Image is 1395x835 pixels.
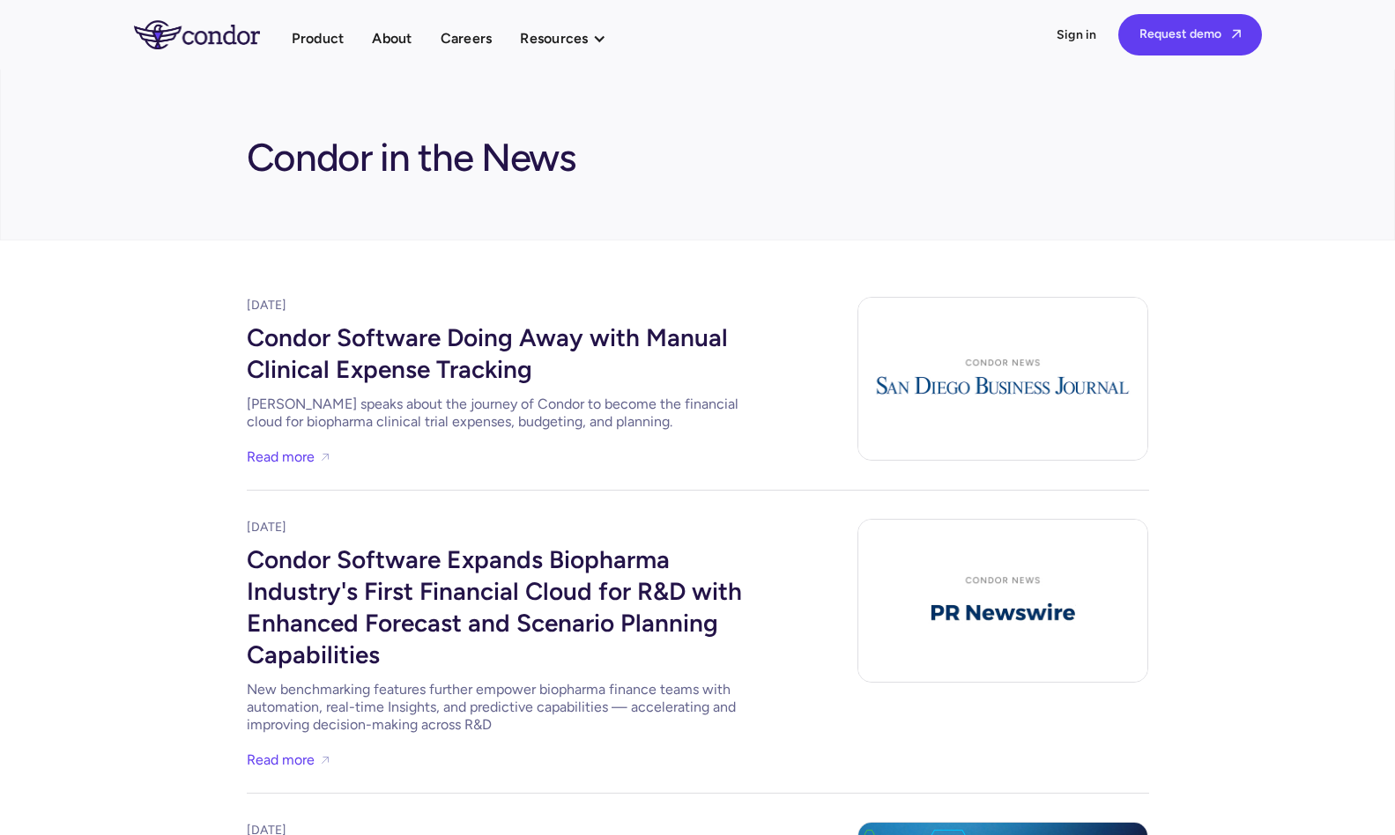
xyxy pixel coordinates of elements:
[247,748,315,772] a: Read more
[247,297,775,314] div: [DATE]
[247,126,576,182] h1: Condor in the News
[247,536,775,734] a: Condor Software Expands Biopharma Industry's First Financial Cloud for R&D with Enhanced Forecast...
[247,395,775,431] div: [PERSON_NAME] speaks about the journey of Condor to become the financial cloud for biopharma clin...
[441,26,493,50] a: Careers
[134,20,292,48] a: home
[247,536,775,674] div: Condor Software Expands Biopharma Industry's First Financial Cloud for R&D with Enhanced Forecast...
[247,314,775,431] a: Condor Software Doing Away with Manual Clinical Expense Tracking[PERSON_NAME] speaks about the jo...
[1118,14,1262,55] a: Request demo
[520,26,623,50] div: Resources
[372,26,412,50] a: About
[520,26,588,50] div: Resources
[247,681,775,734] div: New benchmarking features further empower biopharma finance teams with automation, real-time Insi...
[247,519,775,536] div: [DATE]
[292,26,345,50] a: Product
[1232,28,1241,40] span: 
[247,314,775,388] div: Condor Software Doing Away with Manual Clinical Expense Tracking
[247,445,315,469] a: Read more
[1057,26,1097,44] a: Sign in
